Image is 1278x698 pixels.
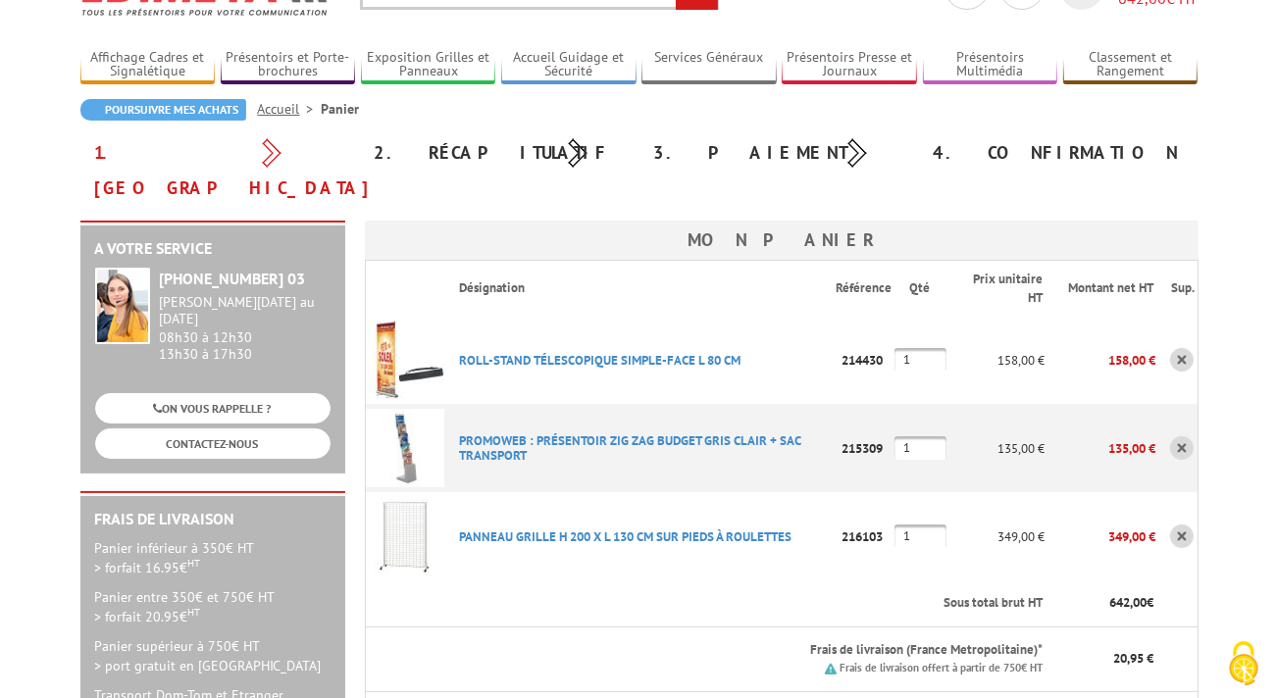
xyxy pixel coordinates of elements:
p: 158,00 € [1045,343,1155,377]
th: Sup. [1155,261,1198,317]
a: PROMOWEB : PRéSENTOIR ZIG ZAG BUDGET GRIS CLAIR + SAC TRANSPORT [460,432,801,464]
span: > forfait 16.95€ [95,559,201,576]
small: Frais de livraison offert à partir de 750€ HT [840,661,1043,674]
p: Prix unitaire HT [962,271,1044,307]
div: 08h30 à 12h30 13h30 à 17h30 [160,294,331,362]
p: Panier entre 350€ et 750€ HT [95,587,331,626]
a: CONTACTEZ-NOUS [95,428,331,459]
a: Accueil [258,100,322,118]
img: Cookies (fenêtre modale) [1219,639,1268,688]
p: 349,00 € [946,520,1046,554]
a: Accueil Guidage et Sécurité [501,49,637,81]
p: Montant net HT [1060,279,1153,298]
th: Sous total brut HT [444,580,1046,626]
p: 135,00 € [1045,431,1155,466]
a: Classement et Rangement [1063,49,1199,81]
sup: HT [188,605,201,619]
span: 642,00 [1109,594,1147,611]
a: PANNEAU GRILLE H 200 X L 130 CM SUR PIEDS à ROULETTES [460,528,792,545]
h2: A votre service [95,240,331,258]
p: 158,00 € [946,343,1046,377]
a: Affichage Cadres et Signalétique [80,49,216,81]
span: 20,95 € [1113,650,1153,667]
p: Frais de livraison (France Metropolitaine)* [460,641,1044,660]
h3: Mon panier [365,221,1199,260]
a: Services Généraux [641,49,777,81]
img: ROLL-STAND TéLESCOPIQUE SIMPLE-FACE L 80 CM [366,321,444,399]
a: ON VOUS RAPPELLE ? [95,393,331,424]
p: € [1060,594,1153,613]
p: Référence [837,279,893,298]
span: > port gratuit en [GEOGRAPHIC_DATA] [95,657,322,674]
div: [PERSON_NAME][DATE] au [DATE] [160,294,331,327]
p: 349,00 € [1045,520,1155,554]
a: Présentoirs Multimédia [923,49,1058,81]
div: 4. Confirmation [919,135,1199,171]
img: picto.png [825,663,837,674]
p: Panier inférieur à 350€ HT [95,538,331,577]
sup: HT [188,556,201,570]
li: Panier [322,99,360,119]
h2: Frais de Livraison [95,511,331,528]
a: ROLL-STAND TéLESCOPIQUE SIMPLE-FACE L 80 CM [460,352,741,369]
button: Cookies (fenêtre modale) [1209,631,1278,698]
p: 215309 [837,431,895,466]
p: 214430 [837,343,895,377]
th: Désignation [444,261,837,317]
div: 2. Récapitulatif [360,135,639,171]
img: widget-service.jpg [95,268,150,344]
p: 135,00 € [946,431,1046,466]
a: Présentoirs Presse et Journaux [782,49,917,81]
div: 3. Paiement [639,135,919,171]
img: PROMOWEB : PRéSENTOIR ZIG ZAG BUDGET GRIS CLAIR + SAC TRANSPORT [366,409,444,487]
span: > forfait 20.95€ [95,608,201,625]
p: 216103 [837,520,895,554]
p: Panier supérieur à 750€ HT [95,636,331,675]
img: PANNEAU GRILLE H 200 X L 130 CM SUR PIEDS à ROULETTES [366,497,444,575]
th: Qté [895,261,946,317]
a: Poursuivre mes achats [80,99,246,121]
strong: [PHONE_NUMBER] 03 [160,269,306,288]
a: Exposition Grilles et Panneaux [361,49,496,81]
a: Présentoirs et Porte-brochures [221,49,356,81]
div: 1. [GEOGRAPHIC_DATA] [80,135,360,206]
